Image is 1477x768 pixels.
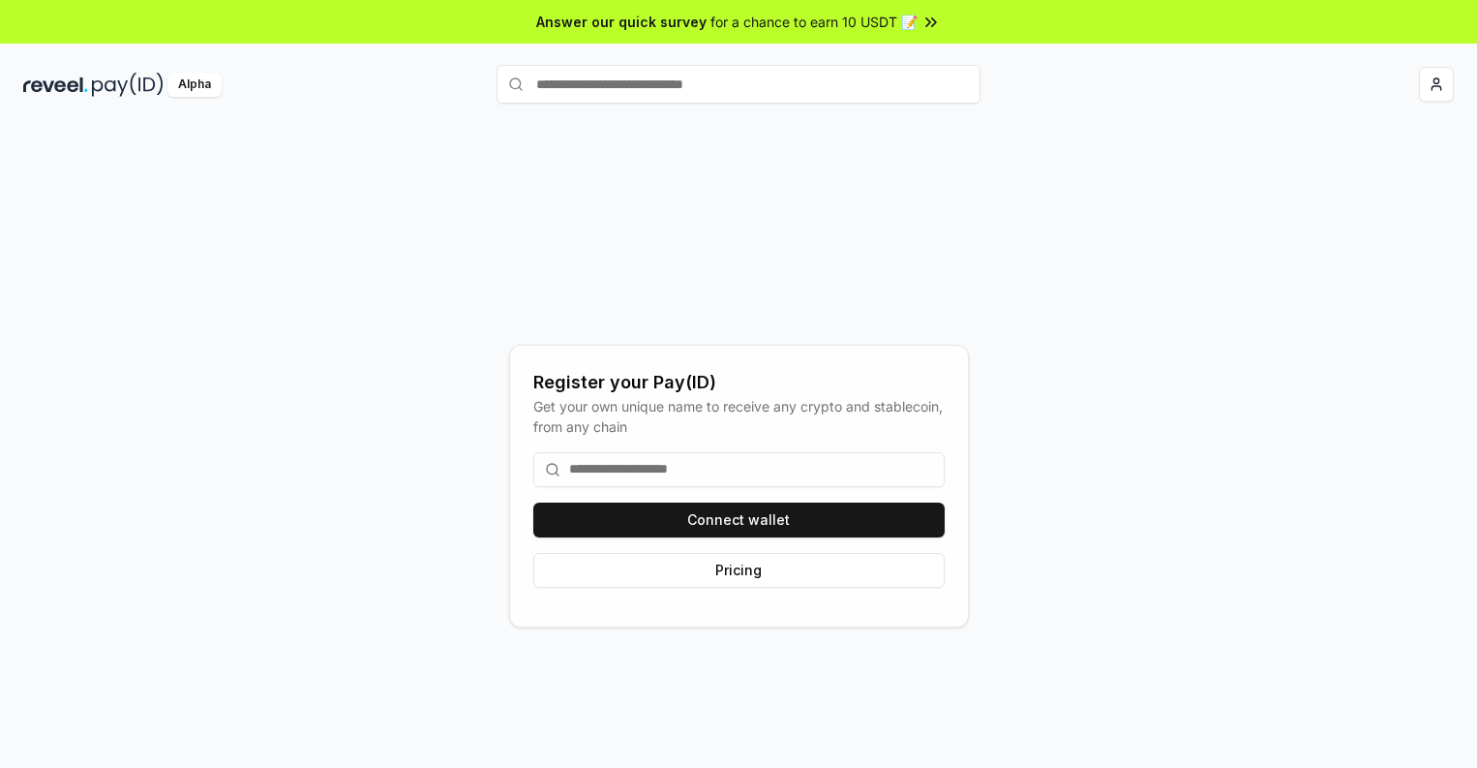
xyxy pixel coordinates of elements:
span: Answer our quick survey [536,12,707,32]
img: pay_id [92,73,164,97]
button: Connect wallet [533,503,945,538]
div: Register your Pay(ID) [533,369,945,396]
div: Alpha [167,73,222,97]
img: reveel_dark [23,73,88,97]
span: for a chance to earn 10 USDT 📝 [710,12,918,32]
button: Pricing [533,553,945,588]
div: Get your own unique name to receive any crypto and stablecoin, from any chain [533,396,945,437]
